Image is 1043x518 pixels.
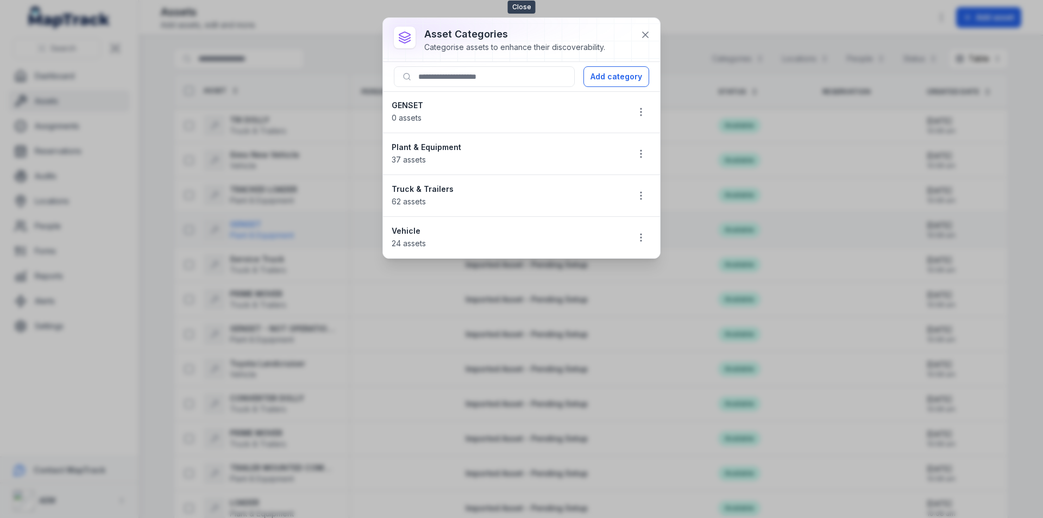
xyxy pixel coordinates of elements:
[392,113,422,122] span: 0 assets
[392,239,426,248] span: 24 assets
[508,1,536,14] span: Close
[583,66,649,87] button: Add category
[392,197,426,206] span: 62 assets
[392,184,620,195] strong: Truck & Trailers
[392,100,620,111] strong: GENSET
[392,226,620,236] strong: Vehicle
[424,27,605,42] h3: asset categories
[424,42,605,53] div: Categorise assets to enhance their discoverability.
[392,142,620,153] strong: Plant & Equipment
[392,155,426,164] span: 37 assets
